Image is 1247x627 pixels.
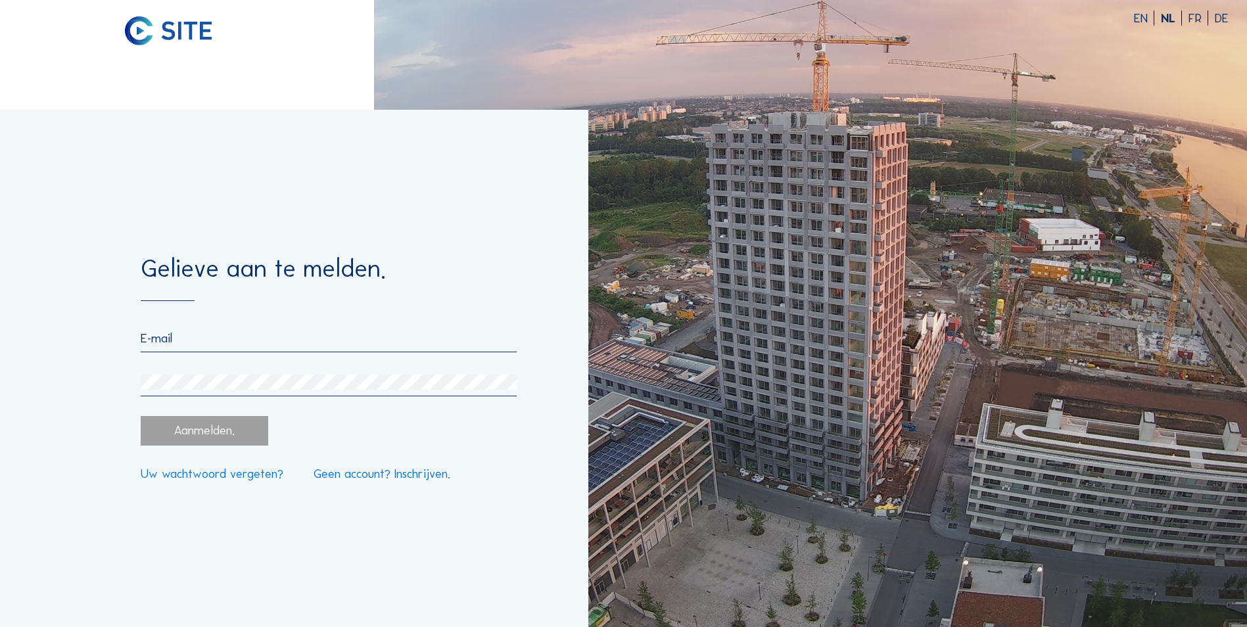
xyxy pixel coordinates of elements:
[141,468,283,480] a: Uw wachtwoord vergeten?
[1188,12,1208,25] div: FR
[141,416,268,446] div: Aanmelden.
[141,256,517,301] div: Gelieve aan te melden.
[1161,12,1182,25] div: NL
[314,468,450,480] a: Geen account? Inschrijven.
[141,331,517,346] input: E-mail
[125,16,212,46] img: C-SITE logo
[1215,12,1229,25] div: DE
[1134,12,1154,25] div: EN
